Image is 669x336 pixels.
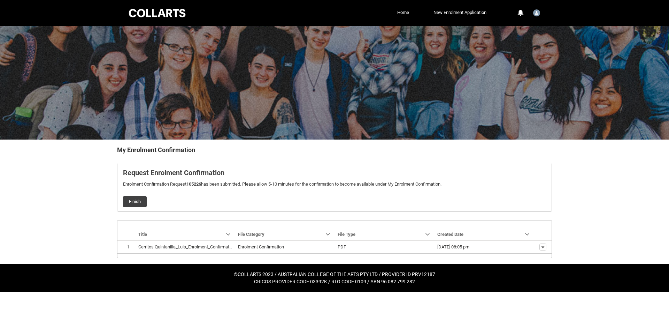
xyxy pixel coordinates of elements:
[437,244,469,249] lightning-formatted-date-time: [DATE] 08:05 pm
[117,163,552,212] article: REDU_Generate_Enrolment_Confirmation flow
[338,244,346,249] lightning-base-formatted-text: PDF
[533,9,540,16] img: Student.lcerrit.20253227
[138,244,276,249] lightning-base-formatted-text: Cerritos Quintanilla_Luis_Enrolment_Confirmation_[DATE] 29, 2025.pdf
[117,146,195,154] b: My Enrolment Confirmation
[123,181,546,188] p: Enrolment Confirmation Request has been submitted. Please allow 5-10 minutes for the confirmation...
[432,7,488,18] a: New Enrolment Application
[123,196,147,207] button: Finish
[531,7,542,18] button: User Profile Student.lcerrit.20253227
[123,169,224,177] b: Request Enrolment Confirmation
[186,181,201,187] b: 105226
[238,244,284,249] lightning-base-formatted-text: Enrolment Confirmation
[395,7,411,18] a: Home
